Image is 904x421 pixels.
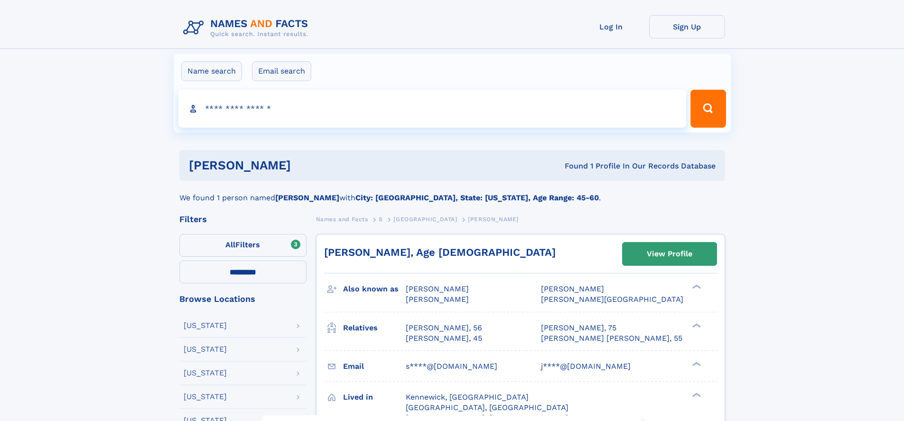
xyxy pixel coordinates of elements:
[343,320,406,336] h3: Relatives
[406,393,529,402] span: Kennewick, [GEOGRAPHIC_DATA]
[179,15,316,41] img: Logo Names and Facts
[647,243,692,265] div: View Profile
[275,193,339,202] b: [PERSON_NAME]
[406,333,482,344] a: [PERSON_NAME], 45
[690,392,701,398] div: ❯
[179,234,307,257] label: Filters
[406,295,469,304] span: [PERSON_NAME]
[355,193,599,202] b: City: [GEOGRAPHIC_DATA], State: [US_STATE], Age Range: 45-60
[541,333,682,344] a: [PERSON_NAME] [PERSON_NAME], 55
[649,15,725,38] a: Sign Up
[179,181,725,204] div: We found 1 person named with .
[573,15,649,38] a: Log In
[406,403,568,412] span: [GEOGRAPHIC_DATA], [GEOGRAPHIC_DATA]
[181,61,242,81] label: Name search
[316,213,368,225] a: Names and Facts
[690,361,701,367] div: ❯
[468,216,519,223] span: [PERSON_NAME]
[343,281,406,297] h3: Also known as
[690,90,726,128] button: Search Button
[225,240,235,249] span: All
[343,358,406,374] h3: Email
[189,159,428,171] h1: [PERSON_NAME]
[184,322,227,329] div: [US_STATE]
[393,216,457,223] span: [GEOGRAPHIC_DATA]
[324,246,556,258] a: [PERSON_NAME], Age [DEMOGRAPHIC_DATA]
[393,213,457,225] a: [GEOGRAPHIC_DATA]
[178,90,687,128] input: search input
[623,243,717,265] a: View Profile
[379,213,383,225] a: S
[379,216,383,223] span: S
[184,369,227,377] div: [US_STATE]
[690,322,701,328] div: ❯
[343,389,406,405] h3: Lived in
[406,323,482,333] a: [PERSON_NAME], 56
[690,284,701,290] div: ❯
[184,393,227,401] div: [US_STATE]
[541,284,604,293] span: [PERSON_NAME]
[252,61,311,81] label: Email search
[179,215,307,224] div: Filters
[179,295,307,303] div: Browse Locations
[406,284,469,293] span: [PERSON_NAME]
[184,346,227,353] div: [US_STATE]
[428,161,716,171] div: Found 1 Profile In Our Records Database
[541,323,616,333] a: [PERSON_NAME], 75
[541,295,683,304] span: [PERSON_NAME][GEOGRAPHIC_DATA]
